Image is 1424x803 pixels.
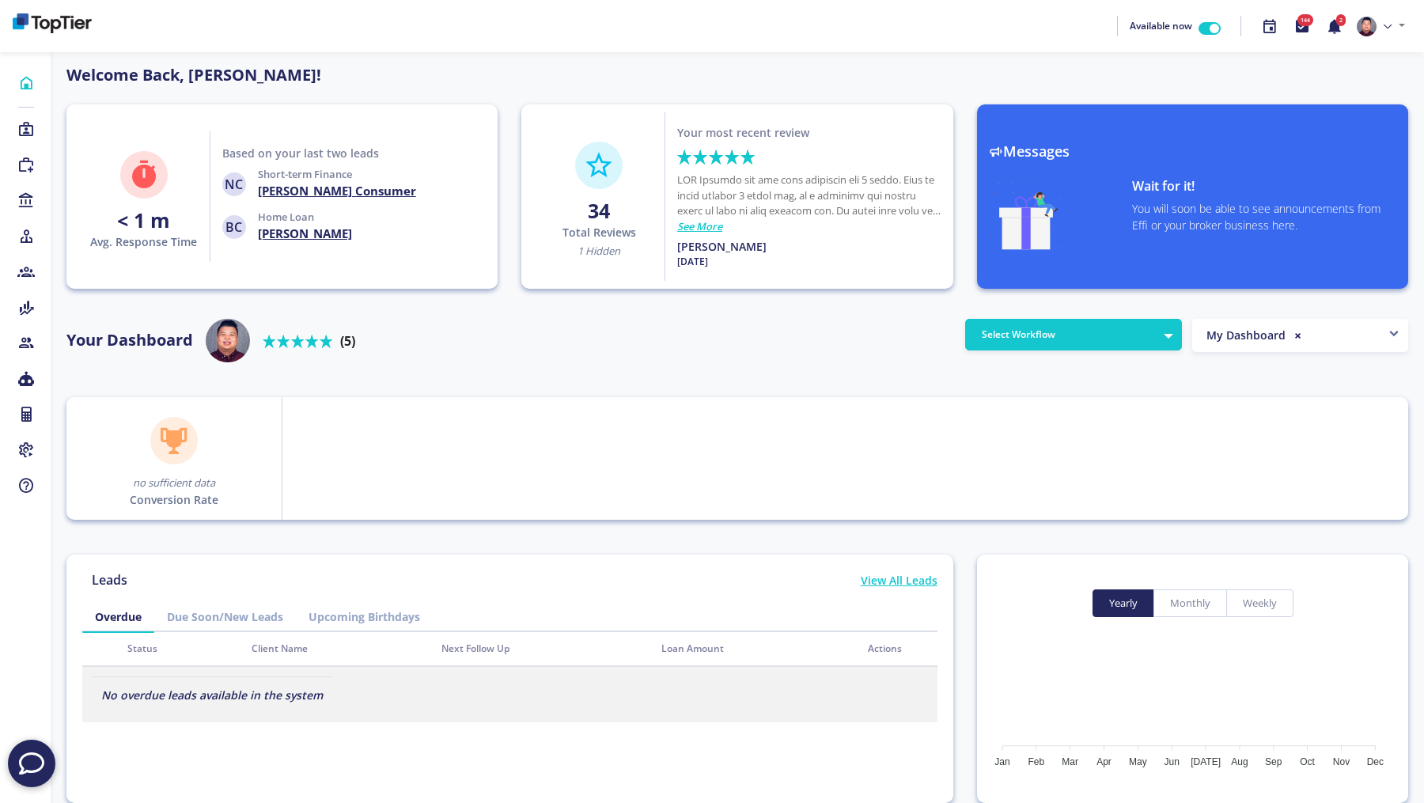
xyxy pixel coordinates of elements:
tspan: Oct [1300,756,1315,767]
p: [PERSON_NAME] [677,238,767,255]
button: 2 [1318,9,1350,44]
tspan: Jan [994,756,1009,767]
tspan: Nov [1332,756,1349,767]
p: Avg. Response Time [90,233,197,250]
button: monthly [1153,589,1227,617]
h4: Wait for it! [1132,179,1396,194]
img: user [206,319,250,363]
span: Short-term Finance [258,167,352,181]
tspan: Aug [1231,756,1248,767]
p: Leads [82,570,137,589]
h4: [PERSON_NAME] Consumer [258,183,416,199]
p: Conversion Rate [130,491,218,508]
p: Total Reviews [562,224,636,241]
div: Client Name [252,642,422,656]
tspan: Mar [1062,756,1078,767]
span: Home Loan [258,210,314,224]
i: No overdue leads available in the system [101,687,323,703]
span: no sufficient data [133,475,215,490]
h4: [PERSON_NAME] [258,225,352,241]
button: Select Workflow [965,319,1182,350]
div: Status [127,642,233,656]
span: 2 [1336,14,1346,26]
p: [DATE] [677,255,708,269]
p: Based on your last two leads [222,145,379,161]
button: 144 [1286,9,1318,44]
p: LOR Ipsumdo sit ame cons adipiscin eli 5 seddo. Eius te incid utlabor 3 etdol mag, al e adminimv ... [677,172,941,219]
span: BC [222,215,246,239]
img: gift [989,179,1065,250]
tspan: Sep [1265,756,1282,767]
span: NC [222,172,246,196]
a: See More [677,219,722,234]
button: weekly [1226,589,1293,617]
p: You will soon be able to see announcements from Effi or your broker business here. [1132,200,1396,233]
strong: 34 [588,197,610,224]
img: e310ebdf-1855-410b-9d61-d1abdff0f2ad-637831748356285317.png [1357,17,1377,36]
div: Loan Amount [661,642,848,656]
tspan: Apr [1096,756,1112,767]
div: Next Follow Up [441,642,642,656]
a: Due Soon/New Leads [154,602,296,631]
span: My Dashboard [1206,328,1286,343]
img: bd260d39-06d4-48c8-91ce-4964555bf2e4-638900413960370303.png [13,13,92,33]
p: Welcome Back, [PERSON_NAME]! [66,63,953,87]
h3: Messages [989,143,1396,161]
tspan: Dec [1366,756,1383,767]
tspan: May [1129,756,1147,767]
a: View All Leads [861,572,937,601]
div: Actions [868,642,928,656]
b: (5) [340,332,355,350]
button: yearly [1093,589,1154,617]
tspan: [DATE] [1191,756,1221,767]
a: Upcoming Birthdays [296,602,433,631]
strong: < 1 m [117,206,170,233]
tspan: Feb [1028,756,1044,767]
p: Your most recent review [677,124,809,141]
p: Your Dashboard [66,328,193,352]
span: Available now [1130,19,1192,32]
p: View All Leads [861,572,937,589]
span: 1 Hidden [578,244,620,258]
tspan: Jun [1164,756,1179,767]
th: Overdue Icon [82,632,118,667]
a: Overdue [82,602,154,631]
span: 144 [1297,14,1313,26]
